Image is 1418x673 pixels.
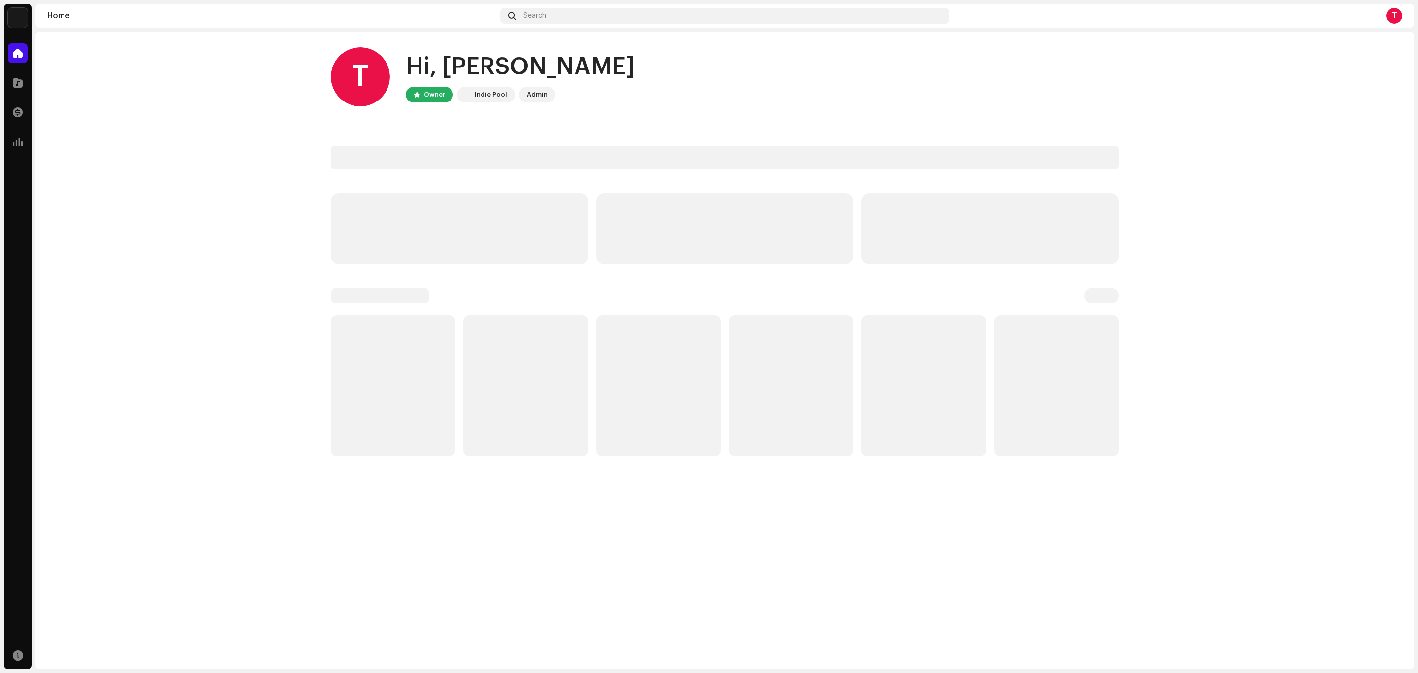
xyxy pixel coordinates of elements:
[475,89,507,101] div: Indie Pool
[406,51,635,83] div: Hi, [PERSON_NAME]
[1386,8,1402,24] div: T
[424,89,445,101] div: Owner
[47,12,496,20] div: Home
[523,12,546,20] span: Search
[8,8,28,28] img: 190830b2-3b53-4b0d-992c-d3620458de1d
[527,89,548,101] div: Admin
[459,89,471,101] img: 190830b2-3b53-4b0d-992c-d3620458de1d
[331,47,390,106] div: T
